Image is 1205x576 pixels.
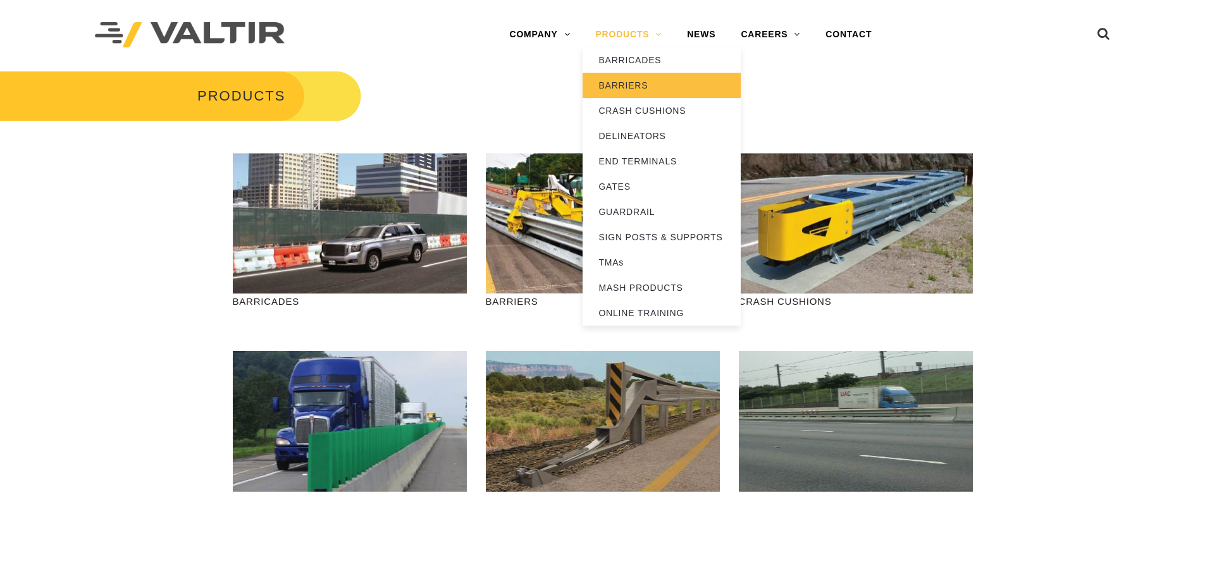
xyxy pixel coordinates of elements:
[233,294,467,309] p: BARRICADES
[728,22,813,47] a: CAREERS
[813,22,884,47] a: CONTACT
[583,250,741,275] a: TMAs
[497,22,583,47] a: COMPANY
[583,275,741,300] a: MASH PRODUCTS
[583,123,741,149] a: DELINEATORS
[583,47,741,73] a: BARRICADES
[583,73,741,98] a: BARRIERS
[583,98,741,123] a: CRASH CUSHIONS
[583,224,741,250] a: SIGN POSTS & SUPPORTS
[739,294,973,309] p: CRASH CUSHIONS
[583,174,741,199] a: GATES
[486,294,720,309] p: BARRIERS
[583,300,741,326] a: ONLINE TRAINING
[583,149,741,174] a: END TERMINALS
[95,22,285,48] img: Valtir
[583,22,674,47] a: PRODUCTS
[674,22,728,47] a: NEWS
[583,199,741,224] a: GUARDRAIL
